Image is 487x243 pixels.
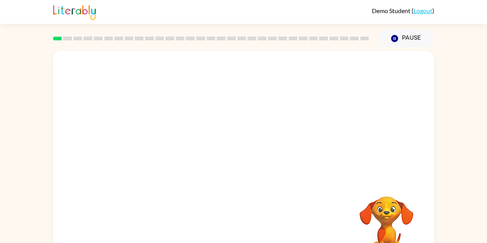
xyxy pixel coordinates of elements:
[378,30,434,47] button: Pause
[53,3,96,20] img: Literably
[413,7,432,14] a: Logout
[372,7,434,14] div: ( )
[372,7,412,14] span: Demo Student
